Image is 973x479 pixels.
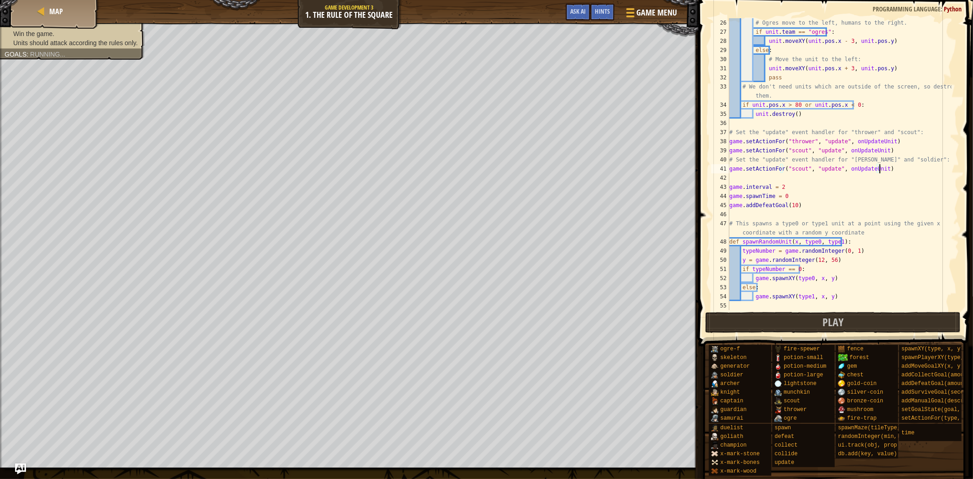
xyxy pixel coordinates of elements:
[775,451,797,457] span: collide
[711,237,729,246] div: 48
[775,415,782,422] img: portrait.png
[711,406,718,413] img: portrait.png
[13,39,138,47] span: Units should attack according the rules only.
[711,173,729,182] div: 42
[838,433,914,440] span: randomInteger(min, max)
[838,415,845,422] img: portrait.png
[711,109,729,119] div: 35
[595,7,610,16] span: Hints
[847,406,874,413] span: mushroom
[711,18,729,27] div: 26
[13,30,54,37] span: Win the game.
[720,346,740,352] span: ogre-f
[26,51,30,58] span: :
[711,64,729,73] div: 31
[711,119,729,128] div: 36
[711,192,729,201] div: 44
[838,380,845,387] img: portrait.png
[720,354,747,361] span: skeleton
[941,5,944,13] span: :
[711,155,729,164] div: 40
[570,7,586,16] span: Ask AI
[775,363,782,370] img: portrait.png
[847,398,883,404] span: bronze-coin
[711,397,718,405] img: portrait.png
[822,315,843,329] span: Play
[711,27,729,36] div: 27
[636,7,677,19] span: Game Menu
[711,283,729,292] div: 53
[838,425,920,431] span: spawnMaze(tileType, seed)
[850,354,869,361] span: forest
[838,397,845,405] img: portrait.png
[784,372,823,378] span: potion-large
[720,459,760,466] span: x-mark-bones
[711,46,729,55] div: 29
[838,451,897,457] span: db.add(key, value)
[901,346,964,352] span: spawnXY(type, x, y)
[838,345,845,353] img: portrait.png
[705,312,961,333] button: Play
[711,415,718,422] img: portrait.png
[720,425,743,431] span: duelist
[775,397,782,405] img: portrait.png
[711,310,729,328] div: 56
[15,463,26,474] button: Ask AI
[720,468,756,474] span: x-mark-wood
[775,345,782,353] img: portrait.png
[711,210,729,219] div: 46
[838,363,845,370] img: portrait.png
[711,371,718,379] img: portrait.png
[619,4,682,25] button: Game Menu
[711,201,729,210] div: 45
[775,459,794,466] span: update
[901,363,964,370] span: addMoveGoalXY(x, y)
[711,345,718,353] img: portrait.png
[847,363,857,370] span: gem
[711,164,729,173] div: 41
[775,380,782,387] img: portrait.png
[711,82,729,100] div: 33
[711,36,729,46] div: 28
[711,301,729,310] div: 55
[847,346,864,352] span: fence
[720,363,750,370] span: generator
[5,29,138,38] li: Win the game.
[784,389,810,396] span: munchkin
[711,389,718,396] img: portrait.png
[720,415,743,422] span: samurai
[784,406,806,413] span: thrower
[711,246,729,255] div: 49
[720,442,747,448] span: champion
[711,73,729,82] div: 32
[847,372,864,378] span: chest
[901,380,970,387] span: addDefeatGoal(amount)
[711,146,729,155] div: 39
[838,406,845,413] img: portrait.png
[711,380,718,387] img: portrait.png
[775,354,782,361] img: portrait.png
[784,380,817,387] span: lightstone
[775,442,797,448] span: collect
[784,398,800,404] span: scout
[775,425,791,431] span: spawn
[775,433,794,440] span: defeat
[720,372,743,378] span: soldier
[711,354,718,361] img: portrait.png
[775,406,782,413] img: portrait.png
[838,371,845,379] img: portrait.png
[720,398,743,404] span: captain
[720,433,743,440] span: goliath
[784,346,820,352] span: fire-spewer
[49,6,63,16] span: Map
[838,389,845,396] img: portrait.png
[711,219,729,237] div: 47
[775,389,782,396] img: portrait.png
[711,100,729,109] div: 34
[720,406,747,413] span: guardian
[873,5,941,13] span: Programming language
[847,380,877,387] span: gold-coin
[838,354,848,361] img: trees_1.png
[720,380,740,387] span: archer
[5,51,26,58] span: Goals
